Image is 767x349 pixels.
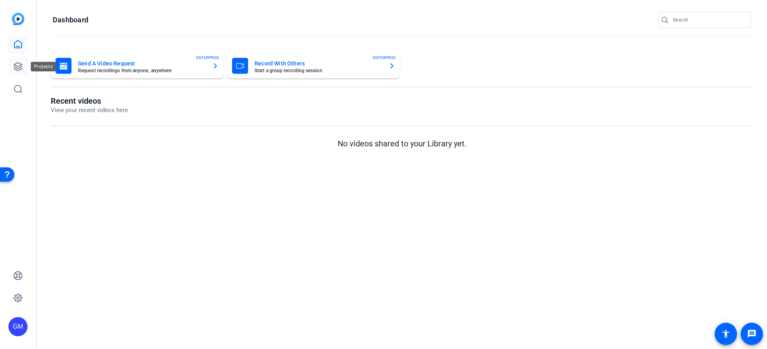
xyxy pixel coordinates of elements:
[12,13,24,25] img: blue-gradient.svg
[373,55,396,61] span: ENTERPRISE
[673,15,745,25] input: Search
[196,55,219,61] span: ENTERPRISE
[254,59,382,68] mat-card-title: Record With Others
[51,96,128,106] h1: Recent videos
[78,59,206,68] mat-card-title: Send A Video Request
[51,53,223,79] button: Send A Video RequestRequest recordings from anyone, anywhereENTERPRISE
[53,15,88,25] h1: Dashboard
[227,53,400,79] button: Record With OthersStart a group recording sessionENTERPRISE
[31,62,56,71] div: Projects
[51,138,753,150] p: No videos shared to your Library yet.
[78,68,206,73] mat-card-subtitle: Request recordings from anyone, anywhere
[51,106,128,115] p: View your recent videos here
[8,317,28,336] div: GM
[721,329,731,339] mat-icon: accessibility
[747,329,757,339] mat-icon: message
[254,68,382,73] mat-card-subtitle: Start a group recording session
